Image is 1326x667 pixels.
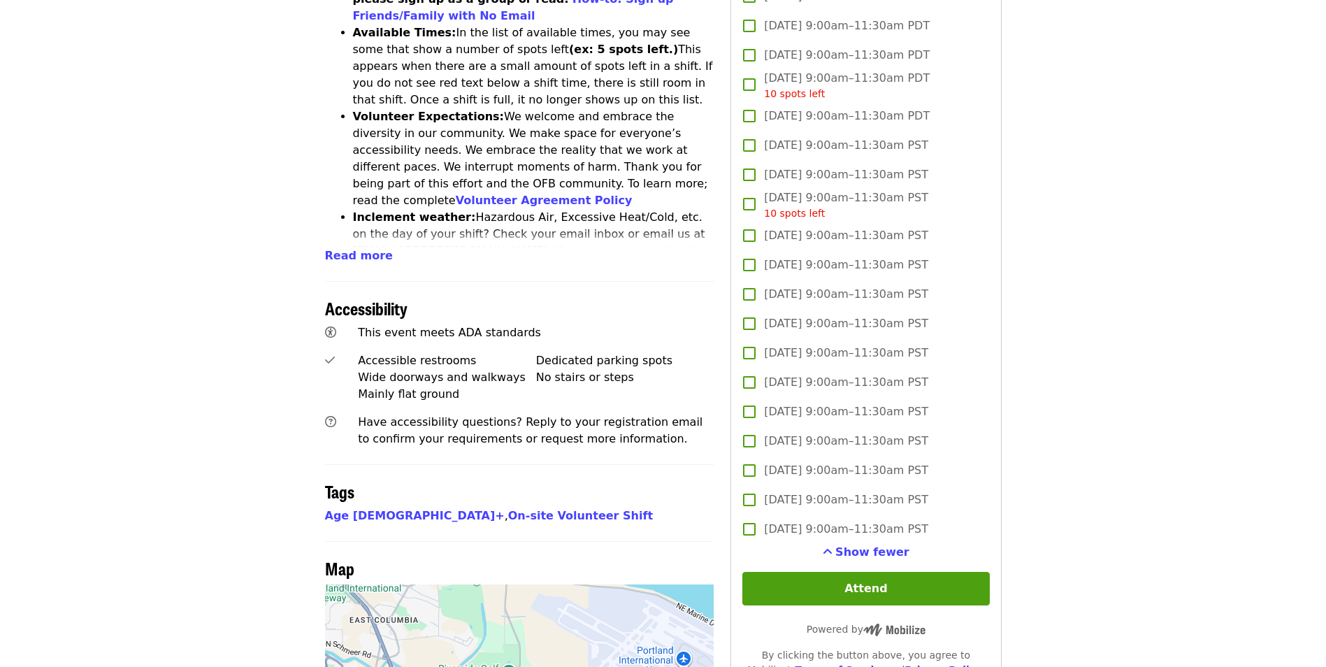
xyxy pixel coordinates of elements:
span: [DATE] 9:00am–11:30am PST [764,521,928,538]
span: Accessibility [325,296,408,320]
li: Hazardous Air, Excessive Heat/Cold, etc. on the day of your shift? Check your email inbox or emai... [353,209,714,293]
a: Volunteer Agreement Policy [456,194,633,207]
span: [DATE] 9:00am–11:30am PST [764,257,928,273]
strong: (ex: 5 spots left.) [569,43,678,56]
img: Powered by Mobilize [863,624,925,636]
span: This event meets ADA standards [358,326,541,339]
span: Tags [325,479,354,503]
span: [DATE] 9:00am–11:30am PST [764,433,928,450]
span: [DATE] 9:00am–11:30am PST [764,462,928,479]
span: [DATE] 9:00am–11:30am PST [764,166,928,183]
span: [DATE] 9:00am–11:30am PST [764,137,928,154]
span: [DATE] 9:00am–11:30am PDT [764,108,930,124]
div: Mainly flat ground [358,386,536,403]
span: [DATE] 9:00am–11:30am PDT [764,47,930,64]
span: [DATE] 9:00am–11:30am PST [764,315,928,332]
span: [DATE] 9:00am–11:30am PST [764,403,928,420]
span: [DATE] 9:00am–11:30am PST [764,492,928,508]
span: Have accessibility questions? Reply to your registration email to confirm your requirements or re... [358,415,702,445]
div: Dedicated parking spots [536,352,714,369]
span: [DATE] 9:00am–11:30am PDT [764,17,930,34]
strong: Volunteer Expectations: [353,110,505,123]
div: Accessible restrooms [358,352,536,369]
button: See more timeslots [823,544,909,561]
a: On-site Volunteer Shift [508,509,653,522]
i: check icon [325,354,335,367]
span: [DATE] 9:00am–11:30am PST [764,286,928,303]
span: Powered by [807,624,925,635]
button: Read more [325,248,393,264]
li: In the list of available times, you may see some that show a number of spots left This appears wh... [353,24,714,108]
span: [DATE] 9:00am–11:30am PST [764,227,928,244]
span: 10 spots left [764,88,825,99]
strong: Inclement weather: [353,210,476,224]
span: [DATE] 9:00am–11:30am PST [764,374,928,391]
span: 10 spots left [764,208,825,219]
a: Age [DEMOGRAPHIC_DATA]+ [325,509,505,522]
i: universal-access icon [325,326,336,339]
div: Wide doorways and walkways [358,369,536,386]
li: We welcome and embrace the diversity in our community. We make space for everyone’s accessibility... [353,108,714,209]
span: [DATE] 9:00am–11:30am PST [764,189,928,221]
button: Attend [742,572,989,605]
span: Show fewer [835,545,909,559]
strong: Available Times: [353,26,456,39]
div: No stairs or steps [536,369,714,386]
span: Read more [325,249,393,262]
span: [DATE] 9:00am–11:30am PST [764,345,928,361]
span: [DATE] 9:00am–11:30am PDT [764,70,930,101]
span: Map [325,556,354,580]
i: question-circle icon [325,415,336,429]
span: , [325,509,508,522]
